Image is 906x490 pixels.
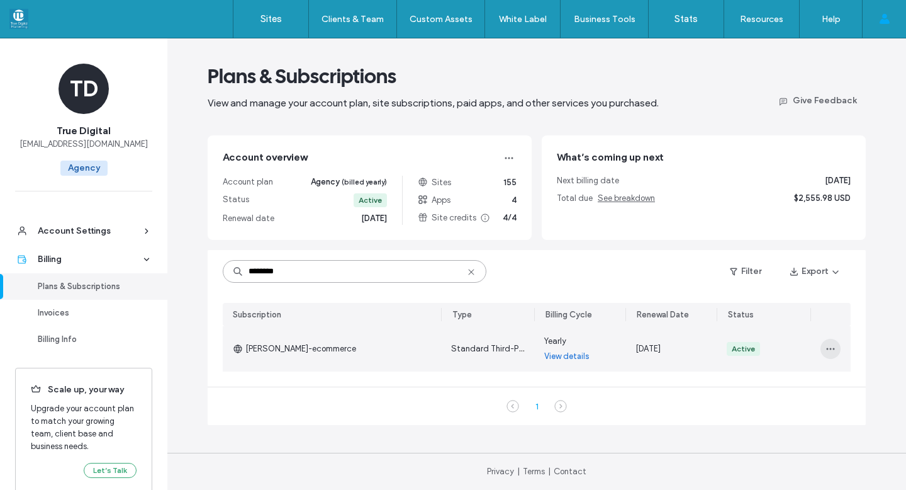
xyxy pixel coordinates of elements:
[544,350,590,363] a: View details
[512,194,517,207] span: 4
[544,335,566,348] span: Yearly
[342,178,387,186] span: (billed yearly)
[728,309,754,321] div: Status
[487,467,514,476] a: Privacy
[418,176,451,189] span: Sites
[529,399,544,414] div: 1
[637,309,689,321] div: Renewal Date
[548,467,551,476] span: |
[717,261,774,282] button: Filter
[38,280,141,293] div: Plans & Subscriptions
[451,344,556,353] span: Standard Third-Party Store
[557,151,664,163] span: What’s coming up next
[557,174,619,187] span: Next billing date
[574,14,635,25] label: Business Tools
[38,225,141,237] div: Account Settings
[732,343,755,355] div: Active
[31,402,137,453] span: Upgrade your account plan to match your growing team, client base and business needs.
[825,174,851,187] span: [DATE]
[233,343,356,355] span: [PERSON_NAME]-ecommerce
[359,195,382,206] div: Active
[208,64,396,89] span: Plans & Subscriptions
[233,309,281,321] div: Subscription
[29,9,55,20] span: Help
[740,14,783,25] label: Resources
[60,161,108,176] span: Agency
[223,151,307,166] span: Account overview
[557,192,655,205] span: Total due
[635,344,661,353] span: [DATE]
[57,124,111,138] span: True Digital
[598,193,655,203] span: See breakdown
[59,64,109,114] div: TD
[311,176,387,188] span: Agency
[545,309,592,321] div: Billing Cycle
[361,212,387,225] span: [DATE]
[554,467,586,476] a: Contact
[410,14,473,25] label: Custom Assets
[418,212,490,224] span: Site credits
[499,14,547,25] label: White Label
[517,467,520,476] span: |
[452,309,472,321] div: Type
[822,14,841,25] label: Help
[223,212,274,225] span: Renewal date
[260,13,282,25] label: Sites
[418,194,450,207] span: Apps
[674,13,698,25] label: Stats
[503,212,517,224] span: 4/4
[322,14,384,25] label: Clients & Team
[38,333,141,346] div: Billing Info
[523,467,545,476] a: Terms
[794,192,851,205] span: $2,555.98 USD
[768,90,866,110] button: Give Feedback
[38,253,141,266] div: Billing
[208,97,659,109] span: View and manage your account plan, site subscriptions, paid apps, and other services you purchased.
[84,463,137,478] button: Let’s Talk
[20,138,148,151] span: [EMAIL_ADDRESS][DOMAIN_NAME]
[223,193,249,207] span: Status
[223,176,273,188] span: Account plan
[38,307,141,319] div: Invoices
[31,384,137,397] span: Scale up, your way
[503,176,517,189] span: 155
[779,261,851,282] button: Export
